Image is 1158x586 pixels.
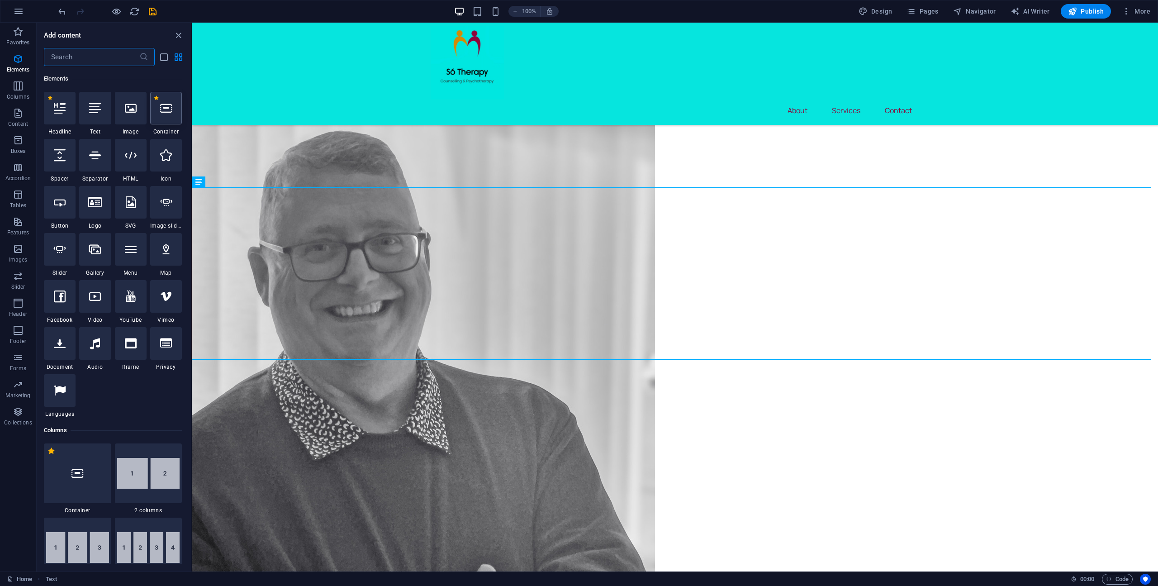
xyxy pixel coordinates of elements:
p: Forms [10,365,26,372]
span: Image slider [150,222,182,229]
div: Menu [115,233,147,276]
button: Design [855,4,896,19]
p: Marketing [5,392,30,399]
p: Images [9,256,28,263]
button: More [1118,4,1154,19]
span: : [1087,576,1088,582]
span: Separator [79,175,111,182]
div: Image slider [150,186,182,229]
span: Iframe [115,363,147,371]
div: Text [79,92,111,135]
i: Save (Ctrl+S) [147,6,158,17]
span: Headline [44,128,76,135]
button: Pages [903,4,942,19]
div: Languages [44,374,76,418]
span: Menu [115,269,147,276]
p: Boxes [11,148,26,155]
span: Text [79,128,111,135]
span: SVG [115,222,147,229]
span: AI Writer [1011,7,1050,16]
span: Code [1106,574,1129,585]
div: Image [115,92,147,135]
img: 3columns.svg [46,532,109,563]
span: Remove from favorites [47,447,55,455]
button: Publish [1061,4,1111,19]
span: Spacer [44,175,76,182]
button: Code [1102,574,1133,585]
span: Logo [79,222,111,229]
button: undo [57,6,67,17]
p: Columns [7,93,29,100]
span: Vimeo [150,316,182,324]
button: grid-view [173,52,184,62]
button: AI Writer [1007,4,1054,19]
h6: Elements [44,73,182,84]
button: save [147,6,158,17]
h6: Add content [44,30,81,41]
span: HTML [115,175,147,182]
span: Container [44,507,111,514]
div: Headline [44,92,76,135]
h6: Columns [44,425,182,436]
button: Usercentrics [1140,574,1151,585]
span: 2 columns [115,507,182,514]
span: Map [150,269,182,276]
span: Design [859,7,892,16]
span: Container [150,128,182,135]
span: Publish [1068,7,1104,16]
div: Facebook [44,280,76,324]
span: YouTube [115,316,147,324]
div: Document [44,327,76,371]
span: Navigator [953,7,996,16]
div: Spacer [44,139,76,182]
p: Collections [4,419,32,426]
span: More [1122,7,1150,16]
span: Image [115,128,147,135]
div: 2 columns [115,443,182,514]
div: Logo [79,186,111,229]
p: Favorites [6,39,29,46]
p: Accordion [5,175,31,182]
div: Audio [79,327,111,371]
span: Privacy [150,363,182,371]
div: Container [150,92,182,135]
span: Facebook [44,316,76,324]
div: SVG [115,186,147,229]
p: Footer [10,338,26,345]
div: Button [44,186,76,229]
div: HTML [115,139,147,182]
p: Elements [7,66,30,73]
span: Slider [44,269,76,276]
div: Privacy [150,327,182,371]
div: Vimeo [150,280,182,324]
span: 00 00 [1080,574,1094,585]
span: Pages [906,7,938,16]
button: list-view [158,52,169,62]
p: Slider [11,283,25,291]
span: Document [44,363,76,371]
a: Click to cancel selection. Double-click to open Pages [7,574,32,585]
img: 4columns.svg [117,532,180,563]
span: Click to select. Double-click to edit [46,574,57,585]
p: Content [8,120,28,128]
button: reload [129,6,140,17]
button: close panel [173,30,184,41]
i: On resize automatically adjust zoom level to fit chosen device. [546,7,554,15]
button: Navigator [949,4,1000,19]
span: Audio [79,363,111,371]
input: Search [44,48,139,66]
span: Remove from favorites [47,95,52,100]
h6: 100% [522,6,536,17]
p: Features [7,229,29,236]
span: Gallery [79,269,111,276]
nav: breadcrumb [46,574,57,585]
div: Design (Ctrl+Alt+Y) [855,4,896,19]
div: Iframe [115,327,147,371]
i: Undo: Delete elements (Ctrl+Z) [57,6,67,17]
span: Remove from favorites [154,95,159,100]
p: Header [9,310,27,318]
div: YouTube [115,280,147,324]
div: Container [44,443,111,514]
div: Gallery [79,233,111,276]
div: Separator [79,139,111,182]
